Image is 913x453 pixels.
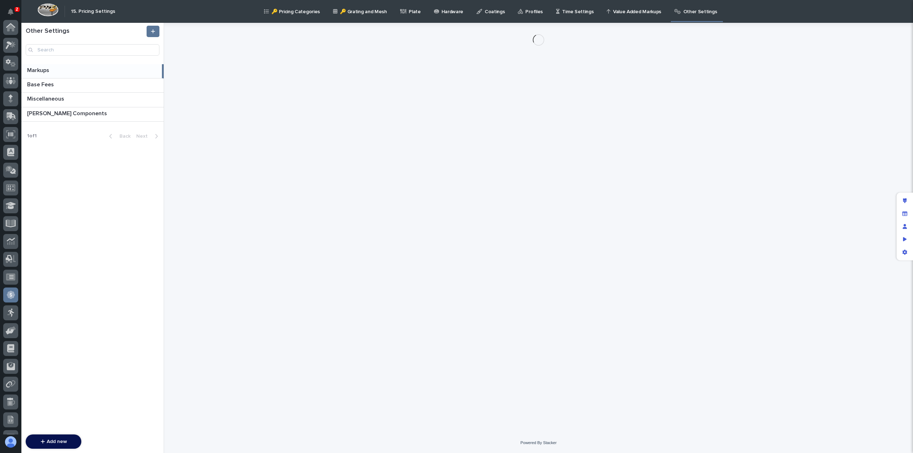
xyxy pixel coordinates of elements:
p: 2 [16,7,18,12]
p: Markups [27,66,51,74]
p: [PERSON_NAME] Components [27,109,108,117]
input: Search [26,44,159,56]
h1: Other Settings [26,27,145,35]
button: users-avatar [3,434,18,449]
span: Next [136,134,152,139]
a: MarkupsMarkups [21,64,164,78]
button: Add new [26,434,81,449]
div: Edit layout [898,194,911,207]
a: MiscellaneousMiscellaneous [21,93,164,107]
span: Back [115,134,131,139]
p: 1 of 1 [21,127,42,145]
div: Manage fields and data [898,207,911,220]
p: Base Fees [27,80,55,88]
a: Base FeesBase Fees [21,78,164,93]
div: Notifications2 [9,9,18,20]
button: Back [103,133,133,139]
a: Powered By Stacker [520,441,556,445]
button: Next [133,133,164,139]
p: Miscellaneous [27,94,66,102]
h2: 15. Pricing Settings [71,9,115,15]
div: Manage users [898,220,911,233]
button: Notifications [3,4,18,19]
div: Preview as [898,233,911,246]
img: Workspace Logo [37,3,58,16]
a: [PERSON_NAME] Components[PERSON_NAME] Components [21,107,164,122]
div: App settings [898,246,911,259]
